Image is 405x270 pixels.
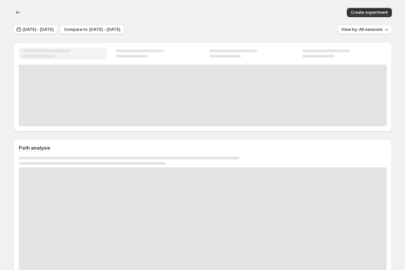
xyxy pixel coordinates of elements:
button: View by: All sessions [337,25,392,34]
span: [DATE] - [DATE] [23,27,54,32]
span: View by: All sessions [341,27,383,32]
button: Compare to: [DATE] - [DATE] [60,25,124,34]
span: Compare to: [DATE] - [DATE] [64,27,120,32]
button: Create experiment [347,8,392,17]
span: Create experiment [351,10,388,15]
h3: Path analysis [19,145,50,151]
button: [DATE] - [DATE] [13,25,57,34]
